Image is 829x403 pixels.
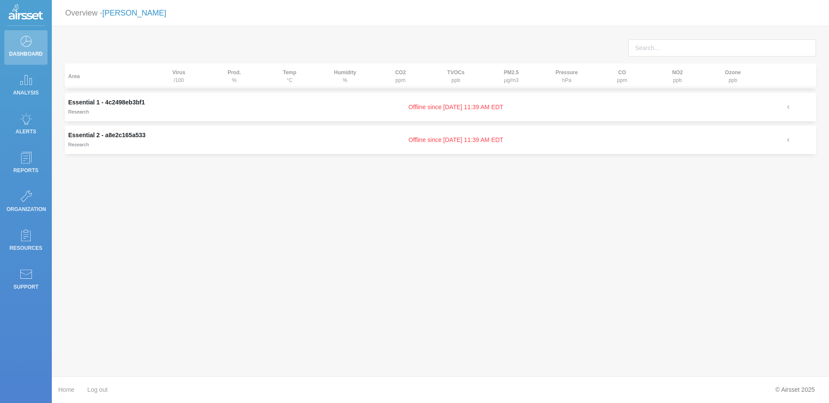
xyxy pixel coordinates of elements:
[595,63,650,88] th: ppm
[151,63,206,88] th: /100
[4,30,47,65] a: Dashboard
[228,69,241,76] strong: Prod.
[4,147,47,181] a: Reports
[556,69,578,76] strong: Pressure
[206,63,262,88] th: %
[6,242,45,255] p: Resources
[373,63,428,88] th: ppm
[4,108,47,142] a: Alerts
[769,381,821,398] div: © Airsset 2025
[68,73,80,79] strong: Area
[4,224,47,259] a: Resources
[6,280,45,293] p: Support
[428,63,484,88] th: ppb
[6,86,45,99] p: Analysis
[6,203,45,216] p: Organization
[9,4,43,22] img: Logo
[68,142,89,147] small: Research
[6,47,45,60] p: Dashboard
[102,9,166,17] a: [PERSON_NAME]
[87,381,108,399] a: Log out
[628,39,816,57] input: Search...
[6,164,45,177] p: Reports
[65,126,151,154] td: Essential 2 - a8e2c165a533Research
[283,69,296,76] strong: Temp
[172,69,185,76] strong: Virus
[725,69,741,76] strong: Ozone
[151,126,761,154] td: Offline since [DATE] 11:39 AM EDT
[484,63,539,88] th: μg/m3
[65,5,166,21] p: Overview -
[618,69,626,76] strong: CO
[447,69,465,76] strong: TVOCs
[151,93,761,121] td: Offline since [DATE] 11:39 AM EDT
[672,69,683,76] strong: NO2
[4,263,47,298] a: Support
[68,109,89,114] small: Research
[65,93,151,121] td: Essential 1 - 4c2498eb3bf1Research
[539,63,594,88] th: hPa
[317,63,373,88] th: %
[6,125,45,138] p: Alerts
[504,69,519,76] strong: PM2.5
[262,63,317,88] th: °C
[58,381,74,399] a: Home
[705,63,760,88] th: ppb
[4,186,47,220] a: Organization
[4,69,47,104] a: Analysis
[395,69,406,76] strong: CO2
[334,69,356,76] strong: Humidity
[650,63,705,88] th: ppb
